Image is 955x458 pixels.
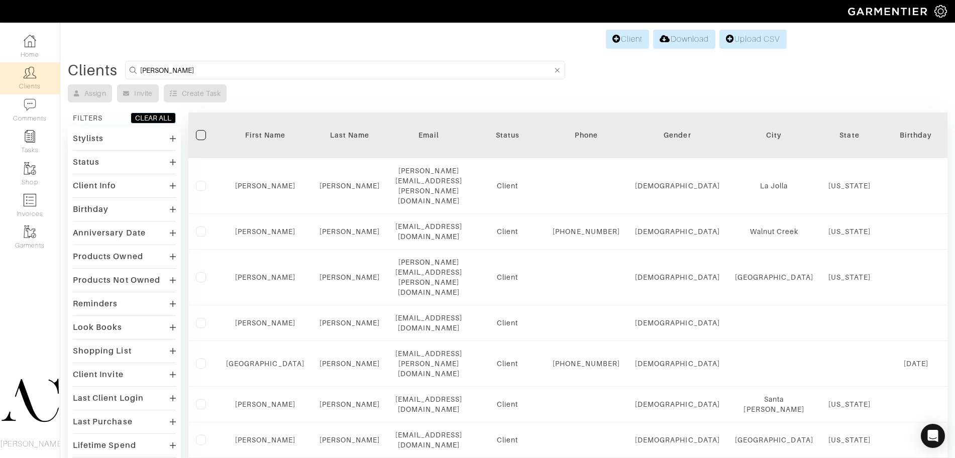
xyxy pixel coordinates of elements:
div: [GEOGRAPHIC_DATA] [735,272,813,282]
a: [PERSON_NAME] [320,319,380,327]
div: Clients [68,65,118,75]
div: Client [477,272,538,282]
div: [DEMOGRAPHIC_DATA] [635,318,720,328]
div: Lifetime Spend [73,440,136,450]
img: garmentier-logo-header-white-b43fb05a5012e4ada735d5af1a66efaba907eab6374d6393d1fbf88cb4ef424d.png [843,3,934,20]
div: Open Intercom Messenger [921,424,945,448]
div: Last Purchase [73,417,133,427]
img: gear-icon-white-bd11855cb880d31180b6d7d6211b90ccbf57a29d726f0c71d8c61bd08dd39cc2.png [934,5,947,18]
a: [PERSON_NAME] [320,227,380,236]
div: [DEMOGRAPHIC_DATA] [635,272,720,282]
div: Birthday [886,130,946,140]
div: State [828,130,871,140]
a: [PERSON_NAME] [320,360,380,368]
a: [PERSON_NAME] [320,436,380,444]
a: Upload CSV [719,30,787,49]
div: [PHONE_NUMBER] [553,226,620,237]
div: [PHONE_NUMBER] [553,359,620,369]
div: [EMAIL_ADDRESS][DOMAIN_NAME] [395,394,463,414]
div: Client [477,435,538,445]
th: Toggle SortBy [878,112,953,158]
button: CLEAR ALL [131,112,176,124]
div: Client [477,181,538,191]
div: Client [477,399,538,409]
img: garments-icon-b7da505a4dc4fd61783c78ac3ca0ef83fa9d6f193b1c9dc38574b1d14d53ca28.png [24,225,36,238]
div: [US_STATE] [828,399,871,409]
a: [PERSON_NAME] [235,436,296,444]
div: [DEMOGRAPHIC_DATA] [635,181,720,191]
th: Toggle SortBy [470,112,545,158]
a: Download [653,30,715,49]
div: La Jolla [735,181,813,191]
a: [PERSON_NAME] [235,319,296,327]
div: [US_STATE] [828,181,871,191]
input: Search by name, email, phone, city, or state [140,64,553,76]
div: [US_STATE] [828,272,871,282]
img: comment-icon-a0a6a9ef722e966f86d9cbdc48e553b5cf19dbc54f86b18d962a5391bc8f6eb6.png [24,98,36,111]
div: [DEMOGRAPHIC_DATA] [635,399,720,409]
div: Status [73,157,99,167]
img: orders-icon-0abe47150d42831381b5fb84f609e132dff9fe21cb692f30cb5eec754e2cba89.png [24,194,36,206]
div: [EMAIL_ADDRESS][DOMAIN_NAME] [395,313,463,333]
div: Phone [553,130,620,140]
div: [GEOGRAPHIC_DATA] [735,435,813,445]
div: Email [395,130,463,140]
div: Walnut Creek [735,226,813,237]
th: Toggle SortBy [627,112,727,158]
div: [EMAIL_ADDRESS][PERSON_NAME][DOMAIN_NAME] [395,349,463,379]
a: [PERSON_NAME] [320,400,380,408]
div: [PERSON_NAME][EMAIL_ADDRESS][PERSON_NAME][DOMAIN_NAME] [395,166,463,206]
div: Stylists [73,134,103,144]
div: CLEAR ALL [135,113,171,123]
div: [US_STATE] [828,226,871,237]
div: Client Info [73,181,117,191]
div: Shopping List [73,346,132,356]
img: dashboard-icon-dbcd8f5a0b271acd01030246c82b418ddd0df26cd7fceb0bd07c9910d44c42f6.png [24,35,36,47]
div: Birthday [73,204,109,214]
a: [GEOGRAPHIC_DATA] [226,360,304,368]
a: Client [606,30,649,49]
div: Client [477,318,538,328]
img: garments-icon-b7da505a4dc4fd61783c78ac3ca0ef83fa9d6f193b1c9dc38574b1d14d53ca28.png [24,162,36,175]
div: Reminders [73,299,118,309]
div: Products Owned [73,252,143,262]
div: City [735,130,813,140]
div: First Name [226,130,304,140]
a: [PERSON_NAME] [235,273,296,281]
div: [DEMOGRAPHIC_DATA] [635,435,720,445]
div: [EMAIL_ADDRESS][DOMAIN_NAME] [395,221,463,242]
th: Toggle SortBy [219,112,312,158]
div: Last Name [320,130,380,140]
a: [PERSON_NAME] [235,182,296,190]
div: Status [477,130,538,140]
img: reminder-icon-8004d30b9f0a5d33ae49ab947aed9ed385cf756f9e5892f1edd6e32f2345188e.png [24,130,36,143]
a: [PERSON_NAME] [320,182,380,190]
div: [PERSON_NAME][EMAIL_ADDRESS][PERSON_NAME][DOMAIN_NAME] [395,257,463,297]
div: [DEMOGRAPHIC_DATA] [635,359,720,369]
div: Client [477,359,538,369]
div: Santa [PERSON_NAME] [735,394,813,414]
div: Anniversary Date [73,228,146,238]
div: Client Invite [73,370,124,380]
div: Client [477,226,538,237]
a: [PERSON_NAME] [235,400,296,408]
div: [US_STATE] [828,435,871,445]
div: FILTERS [73,113,102,123]
div: [DATE] [886,359,946,369]
div: Last Client Login [73,393,144,403]
a: [PERSON_NAME] [320,273,380,281]
div: Gender [635,130,720,140]
div: Products Not Owned [73,275,160,285]
div: Look Books [73,322,123,332]
img: clients-icon-6bae9207a08558b7cb47a8932f037763ab4055f8c8b6bfacd5dc20c3e0201464.png [24,66,36,79]
a: [PERSON_NAME] [235,227,296,236]
div: [EMAIL_ADDRESS][DOMAIN_NAME] [395,430,463,450]
div: [DEMOGRAPHIC_DATA] [635,226,720,237]
th: Toggle SortBy [312,112,388,158]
